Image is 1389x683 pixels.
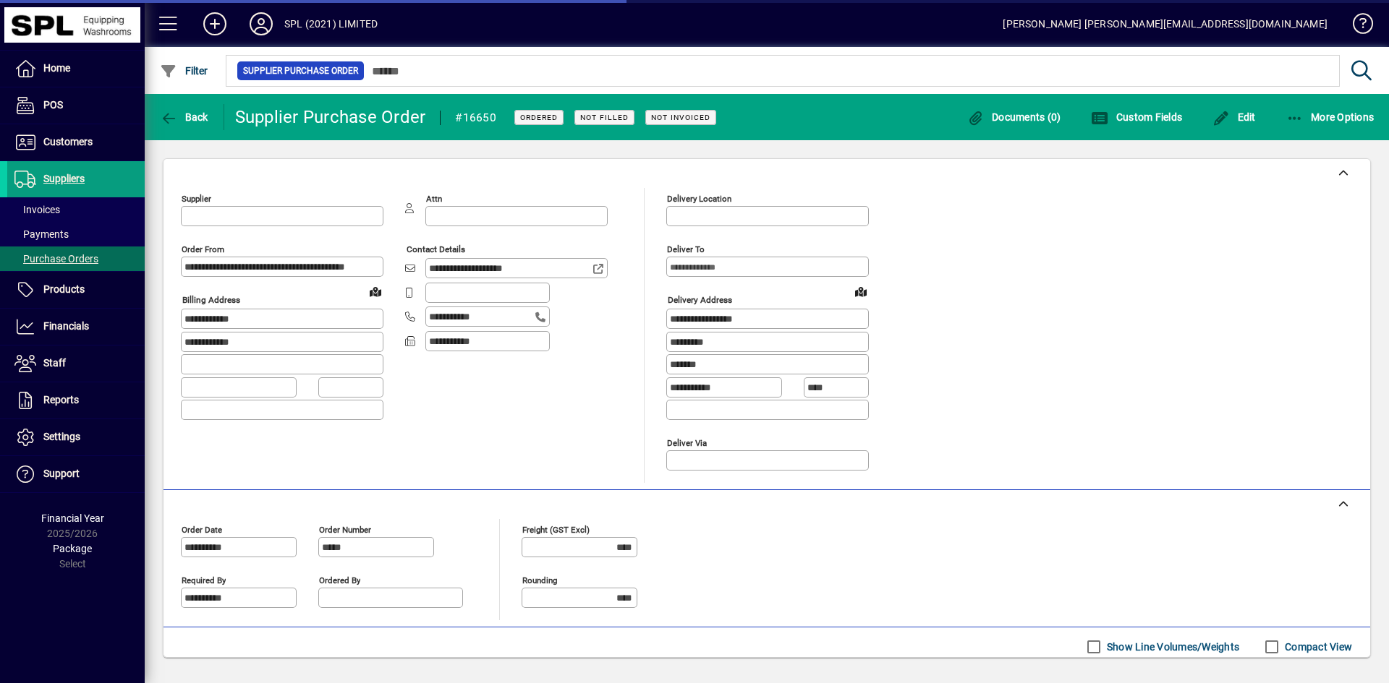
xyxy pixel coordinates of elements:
[43,283,85,295] span: Products
[1209,104,1260,130] button: Edit
[182,194,211,204] mat-label: Supplier
[667,244,705,254] mat-label: Deliver To
[145,104,224,130] app-page-header-button: Back
[651,113,710,122] span: Not Invoiced
[849,280,872,303] a: View on map
[7,272,145,308] a: Products
[182,524,222,534] mat-label: Order date
[43,173,85,184] span: Suppliers
[43,320,89,332] span: Financials
[14,204,60,215] span: Invoices
[1087,104,1186,130] button: Custom Fields
[53,543,92,554] span: Package
[43,394,79,405] span: Reports
[7,309,145,345] a: Financials
[7,382,145,418] a: Reports
[156,104,212,130] button: Back
[426,194,442,204] mat-label: Attn
[160,111,208,123] span: Back
[7,197,145,222] a: Invoices
[1342,3,1371,50] a: Knowledge Base
[319,524,371,534] mat-label: Order number
[7,124,145,160] a: Customers
[7,246,145,271] a: Purchase Orders
[522,575,557,585] mat-label: Rounding
[43,62,70,74] span: Home
[1282,640,1352,654] label: Compact View
[1283,104,1378,130] button: More Options
[43,136,93,147] span: Customers
[364,280,387,303] a: View on map
[7,87,145,124] a: POS
[964,104,1065,130] button: Documents (0)
[967,111,1061,123] span: Documents (0)
[580,113,629,122] span: Not Filled
[182,244,224,254] mat-label: Order from
[41,512,104,524] span: Financial Year
[7,456,145,492] a: Support
[284,12,378,35] div: SPL (2021) LIMITED
[1091,111,1182,123] span: Custom Fields
[43,99,63,111] span: POS
[7,419,145,455] a: Settings
[520,113,558,122] span: Ordered
[7,345,145,382] a: Staff
[7,51,145,87] a: Home
[14,253,98,265] span: Purchase Orders
[182,575,226,585] mat-label: Required by
[43,431,80,442] span: Settings
[160,65,208,77] span: Filter
[14,228,69,240] span: Payments
[667,194,731,204] mat-label: Delivery Location
[1286,111,1375,123] span: More Options
[43,468,80,479] span: Support
[238,11,284,37] button: Profile
[7,222,145,246] a: Payments
[243,64,358,78] span: Supplier Purchase Order
[43,357,66,369] span: Staff
[319,575,360,585] mat-label: Ordered by
[667,437,707,447] mat-label: Deliver via
[192,11,238,37] button: Add
[156,58,212,84] button: Filter
[522,524,590,534] mat-label: Freight (GST excl)
[1212,111,1256,123] span: Edit
[1003,12,1328,35] div: [PERSON_NAME] [PERSON_NAME][EMAIL_ADDRESS][DOMAIN_NAME]
[235,106,426,129] div: Supplier Purchase Order
[455,106,496,129] div: #16650
[1104,640,1239,654] label: Show Line Volumes/Weights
